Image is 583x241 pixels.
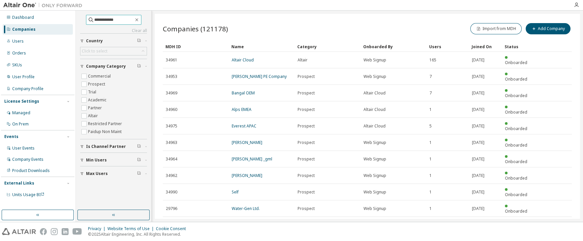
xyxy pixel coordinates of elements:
[505,126,527,131] span: Onboarded
[40,228,47,235] img: facebook.svg
[429,57,436,63] span: 165
[472,156,484,162] span: [DATE]
[12,121,29,127] div: On Prem
[88,112,99,120] label: Altair
[137,157,141,163] span: Clear filter
[232,90,255,96] a: Bangal OEM
[364,189,386,195] span: Web Signup
[80,34,147,48] button: Country
[166,74,177,79] span: 34953
[137,64,141,69] span: Clear filter
[88,120,123,128] label: Restricted Partner
[2,228,36,235] img: altair_logo.svg
[73,228,82,235] img: youtube.svg
[232,107,251,112] a: Alps EMEA
[472,123,484,129] span: [DATE]
[137,38,141,44] span: Clear filter
[505,192,527,197] span: Onboarded
[298,173,315,178] span: Prospect
[364,123,386,129] span: Altair Cloud
[12,157,44,162] div: Company Events
[472,173,484,178] span: [DATE]
[472,57,484,63] span: [DATE]
[505,159,527,164] span: Onboarded
[298,140,315,145] span: Prospect
[505,76,527,82] span: Onboarded
[470,23,522,34] button: Import from MDH
[429,123,432,129] span: 5
[472,206,484,211] span: [DATE]
[472,41,499,52] div: Joined On
[298,107,315,112] span: Prospect
[80,47,147,55] div: Click to select
[12,74,35,80] div: User Profile
[88,96,108,104] label: Academic
[364,57,386,63] span: Web Signup
[298,206,315,211] span: Prospect
[12,15,34,20] div: Dashboard
[298,90,315,96] span: Prospect
[232,156,272,162] a: [PERSON_NAME] _gml
[12,86,44,91] div: Company Profile
[82,49,107,54] div: Click to select
[231,41,292,52] div: Name
[505,109,527,115] span: Onboarded
[505,93,527,98] span: Onboarded
[298,189,315,195] span: Prospect
[88,231,190,237] p: © 2025 Altair Engineering, Inc. All Rights Reserved.
[62,228,69,235] img: linkedin.svg
[429,156,432,162] span: 1
[137,171,141,176] span: Clear filter
[3,2,86,9] img: Altair One
[364,140,386,145] span: Web Signup
[472,189,484,195] span: [DATE]
[429,74,432,79] span: 7
[88,72,112,80] label: Commercial
[472,107,484,112] span: [DATE]
[232,173,262,178] a: [PERSON_NAME]
[80,59,147,74] button: Company Category
[12,62,22,68] div: SKUs
[505,41,532,52] div: Status
[364,173,386,178] span: Web Signup
[429,140,432,145] span: 1
[12,27,36,32] div: Companies
[429,90,432,96] span: 7
[12,146,35,151] div: User Events
[298,123,315,129] span: Prospect
[12,39,24,44] div: Users
[86,171,108,176] span: Max Users
[156,226,190,231] div: Cookie Consent
[364,74,386,79] span: Web Signup
[166,90,177,96] span: 34969
[165,41,226,52] div: MDH ID
[4,134,18,139] div: Events
[86,157,107,163] span: Min Users
[472,140,484,145] span: [DATE]
[163,24,228,33] span: Companies (121178)
[80,139,147,154] button: Is Channel Partner
[298,74,315,79] span: Prospect
[166,140,177,145] span: 34963
[88,80,106,88] label: Prospect
[505,142,527,148] span: Onboarded
[88,88,98,96] label: Trial
[166,107,177,112] span: 34960
[429,41,466,52] div: Users
[88,104,103,112] label: Partner
[232,123,256,129] a: Everest APAC
[12,168,50,173] div: Product Downloads
[166,57,177,63] span: 34961
[88,226,107,231] div: Privacy
[166,189,177,195] span: 34990
[429,173,432,178] span: 1
[166,123,177,129] span: 34975
[526,23,570,34] button: Add Company
[86,38,103,44] span: Country
[137,144,141,149] span: Clear filter
[298,57,307,63] span: Altair
[86,64,126,69] span: Company Category
[12,192,44,197] span: Units Usage BI
[472,90,484,96] span: [DATE]
[86,144,126,149] span: Is Channel Partner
